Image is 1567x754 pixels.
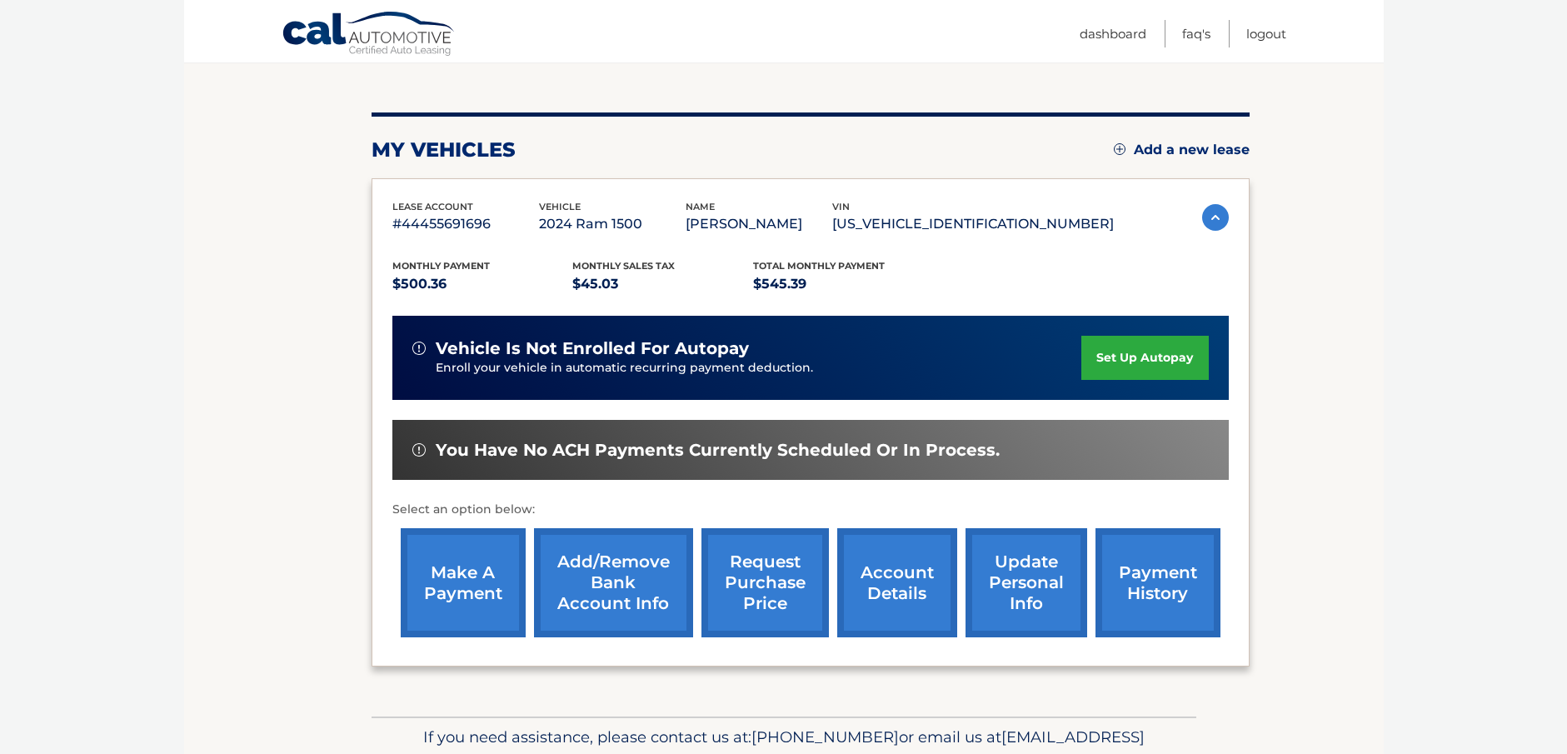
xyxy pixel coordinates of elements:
p: $500.36 [392,272,573,296]
p: $45.03 [572,272,753,296]
p: Select an option below: [392,500,1229,520]
a: Dashboard [1080,20,1146,47]
img: alert-white.svg [412,342,426,355]
p: Enroll your vehicle in automatic recurring payment deduction. [436,359,1082,377]
span: Total Monthly Payment [753,260,885,272]
p: #44455691696 [392,212,539,236]
p: [US_VEHICLE_IDENTIFICATION_NUMBER] [832,212,1114,236]
p: [PERSON_NAME] [686,212,832,236]
a: account details [837,528,957,637]
span: vin [832,201,850,212]
span: Monthly sales Tax [572,260,675,272]
a: Add/Remove bank account info [534,528,693,637]
span: You have no ACH payments currently scheduled or in process. [436,440,1000,461]
span: vehicle is not enrolled for autopay [436,338,749,359]
a: FAQ's [1182,20,1210,47]
a: set up autopay [1081,336,1208,380]
h2: my vehicles [372,137,516,162]
span: lease account [392,201,473,212]
img: alert-white.svg [412,443,426,457]
img: accordion-active.svg [1202,204,1229,231]
img: add.svg [1114,143,1125,155]
span: name [686,201,715,212]
p: $545.39 [753,272,934,296]
a: Cal Automotive [282,11,457,59]
span: Monthly Payment [392,260,490,272]
p: 2024 Ram 1500 [539,212,686,236]
a: update personal info [966,528,1087,637]
a: Add a new lease [1114,142,1250,158]
a: make a payment [401,528,526,637]
span: vehicle [539,201,581,212]
a: Logout [1246,20,1286,47]
span: [PHONE_NUMBER] [751,727,899,747]
a: payment history [1095,528,1220,637]
a: request purchase price [701,528,829,637]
